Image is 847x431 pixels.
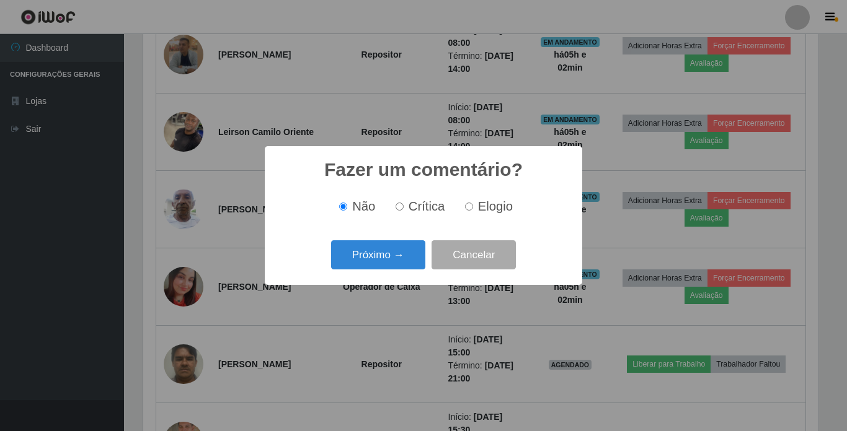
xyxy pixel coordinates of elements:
h2: Fazer um comentário? [324,159,523,181]
button: Próximo → [331,240,425,269]
input: Não [339,202,347,211]
button: Cancelar [432,240,516,269]
span: Crítica [409,199,445,213]
input: Elogio [465,202,473,211]
input: Crítica [396,202,404,211]
span: Não [352,199,375,213]
span: Elogio [478,199,513,213]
